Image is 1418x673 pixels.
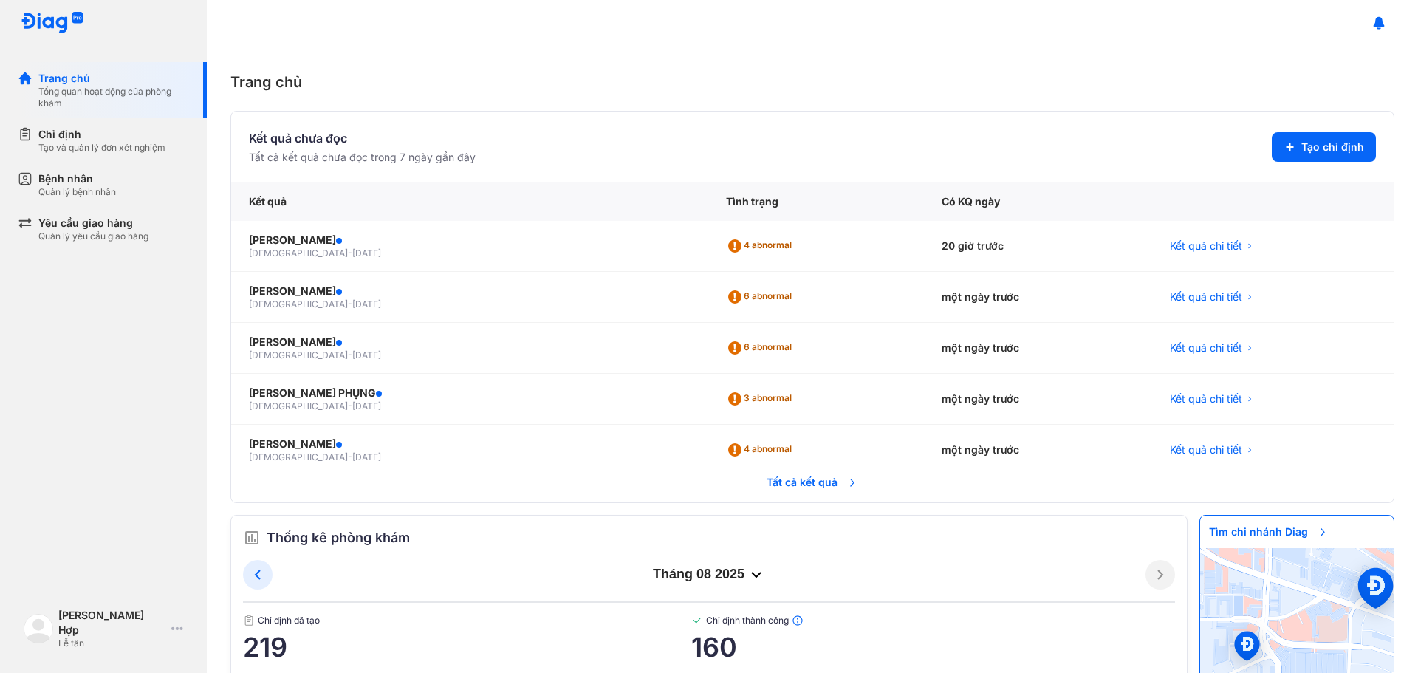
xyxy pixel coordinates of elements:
[1200,516,1337,548] span: Tìm chi nhánh Diag
[726,336,798,360] div: 6 abnormal
[352,451,381,462] span: [DATE]
[924,323,1152,374] div: một ngày trước
[249,386,691,400] div: [PERSON_NAME] PHỤNG
[924,221,1152,272] div: 20 giờ trước
[273,566,1145,584] div: tháng 08 2025
[243,615,255,626] img: document.50c4cfd0.svg
[249,335,691,349] div: [PERSON_NAME]
[726,387,798,411] div: 3 abnormal
[249,451,348,462] span: [DEMOGRAPHIC_DATA]
[1272,132,1376,162] button: Tạo chỉ định
[267,527,410,548] span: Thống kê phòng khám
[249,437,691,451] div: [PERSON_NAME]
[249,284,691,298] div: [PERSON_NAME]
[1301,140,1364,154] span: Tạo chỉ định
[38,71,189,86] div: Trang chủ
[230,71,1394,93] div: Trang chủ
[352,349,381,361] span: [DATE]
[924,272,1152,323] div: một ngày trước
[924,182,1152,221] div: Có KQ ngày
[1170,392,1242,406] span: Kết quả chi tiết
[24,614,53,643] img: logo
[58,638,165,649] div: Lễ tân
[38,186,116,198] div: Quản lý bệnh nhân
[691,615,703,626] img: checked-green.01cc79e0.svg
[249,150,476,165] div: Tất cả kết quả chưa đọc trong 7 ngày gần đây
[1170,341,1242,355] span: Kết quả chi tiết
[352,400,381,411] span: [DATE]
[1170,239,1242,253] span: Kết quả chi tiết
[249,400,348,411] span: [DEMOGRAPHIC_DATA]
[21,12,84,35] img: logo
[243,529,261,547] img: order.5a6da16c.svg
[758,466,867,499] span: Tất cả kết quả
[1170,443,1242,457] span: Kết quả chi tiết
[348,349,352,361] span: -
[231,182,708,221] div: Kết quả
[249,129,476,147] div: Kết quả chưa đọc
[691,632,1175,662] span: 160
[1170,290,1242,304] span: Kết quả chi tiết
[38,127,165,142] div: Chỉ định
[352,247,381,259] span: [DATE]
[249,233,691,247] div: [PERSON_NAME]
[726,234,798,258] div: 4 abnormal
[38,86,189,109] div: Tổng quan hoạt động của phòng khám
[249,298,348,310] span: [DEMOGRAPHIC_DATA]
[243,632,691,662] span: 219
[249,349,348,361] span: [DEMOGRAPHIC_DATA]
[348,451,352,462] span: -
[38,142,165,154] div: Tạo và quản lý đơn xét nghiệm
[726,438,798,462] div: 4 abnormal
[348,298,352,310] span: -
[58,608,165,638] div: [PERSON_NAME] Hợp
[352,298,381,310] span: [DATE]
[38,216,148,230] div: Yêu cầu giao hàng
[726,285,798,309] div: 6 abnormal
[249,247,348,259] span: [DEMOGRAPHIC_DATA]
[691,615,1175,626] span: Chỉ định thành công
[792,615,804,626] img: info.7e716105.svg
[708,182,925,221] div: Tình trạng
[348,400,352,411] span: -
[924,425,1152,476] div: một ngày trước
[243,615,691,626] span: Chỉ định đã tạo
[38,171,116,186] div: Bệnh nhân
[924,374,1152,425] div: một ngày trước
[348,247,352,259] span: -
[38,230,148,242] div: Quản lý yêu cầu giao hàng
